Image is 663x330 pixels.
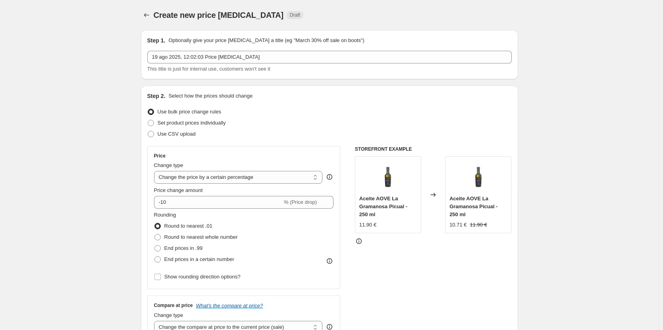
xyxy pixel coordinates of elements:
span: Change type [154,312,183,318]
img: aceite-aove-la-gramanosa-picual-250-ml-479889_80x.jpg [372,161,404,192]
h6: STOREFRONT EXAMPLE [355,146,512,152]
span: Set product prices individually [158,120,226,126]
span: Draft [290,12,300,18]
p: Optionally give your price [MEDICAL_DATA] a title (eg "March 30% off sale on boots") [168,36,364,44]
span: This title is just for internal use, customers won't see it [147,66,270,72]
p: Select how the prices should change [168,92,252,100]
input: -15 [154,196,282,209]
span: End prices in .99 [164,245,203,251]
span: Aceite AOVE La Gramanosa Picual - 250 ml [449,196,497,217]
span: Round to nearest whole number [164,234,238,240]
div: 11.90 € [359,221,376,229]
span: Use bulk price change rules [158,109,221,115]
span: Aceite AOVE La Gramanosa Picual - 250 ml [359,196,407,217]
span: Create new price [MEDICAL_DATA] [154,11,284,19]
span: Rounding [154,212,176,218]
input: 30% off holiday sale [147,51,512,63]
span: % (Price drop) [284,199,317,205]
span: End prices in a certain number [164,256,234,262]
h2: Step 2. [147,92,166,100]
h3: Price [154,153,166,159]
h3: Compare at price [154,302,193,309]
span: Round to nearest .01 [164,223,212,229]
button: What's the compare at price? [196,303,263,309]
div: 10.71 € [449,221,466,229]
strike: 11.90 € [470,221,487,229]
span: Show rounding direction options? [164,274,241,280]
img: aceite-aove-la-gramanosa-picual-250-ml-479889_80x.jpg [463,161,494,192]
button: Price change jobs [141,10,152,21]
div: help [326,173,333,181]
span: Price change amount [154,187,203,193]
span: Use CSV upload [158,131,196,137]
span: Change type [154,162,183,168]
h2: Step 1. [147,36,166,44]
